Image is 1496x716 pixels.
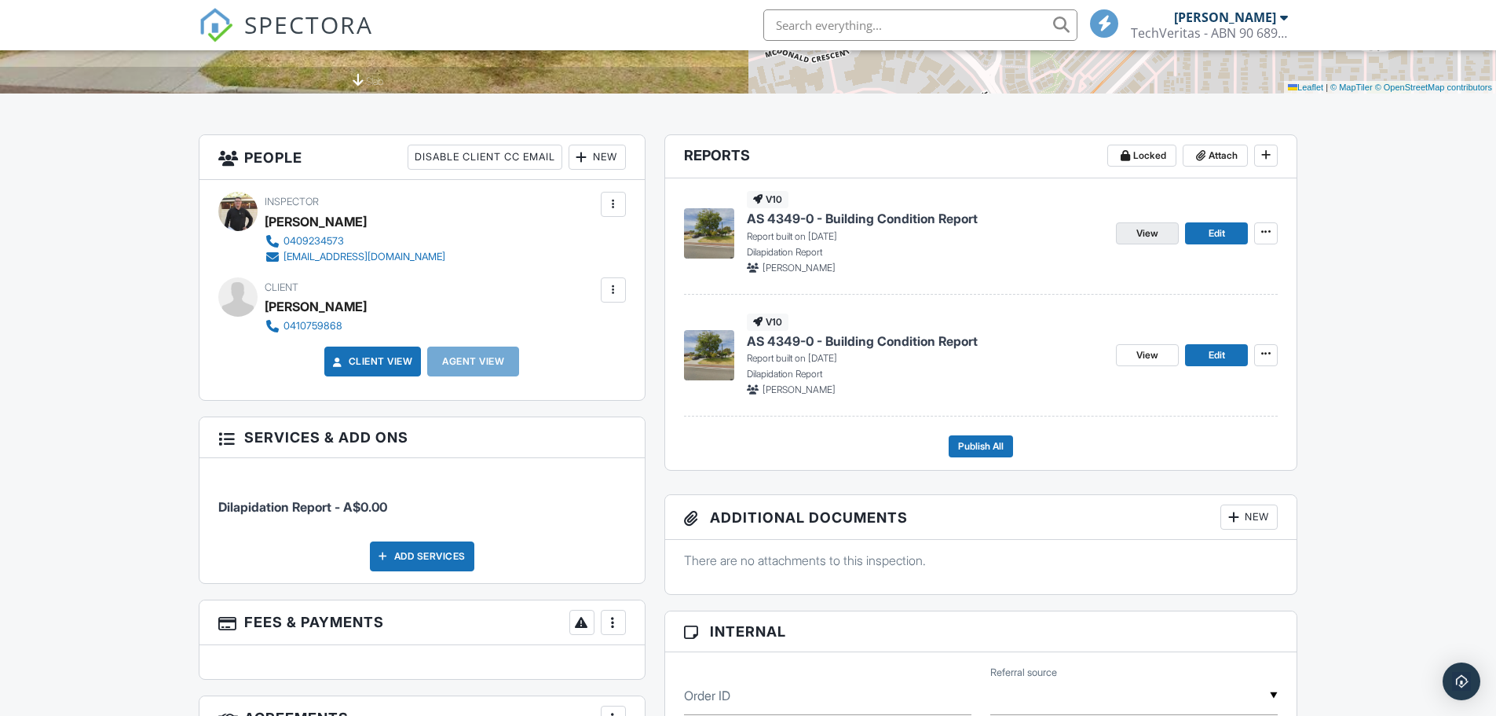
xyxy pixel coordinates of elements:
a: Client View [330,354,413,369]
div: TechVeritas - ABN 90 689 961 902 [1131,25,1288,41]
img: The Best Home Inspection Software - Spectora [199,8,233,42]
a: SPECTORA [199,21,373,54]
div: Add Services [370,542,474,571]
div: New [569,145,626,170]
span: slab [366,75,383,87]
a: © MapTiler [1330,83,1373,92]
a: 0409234573 [265,233,445,249]
h3: Internal [665,611,1297,652]
div: Open Intercom Messenger [1443,663,1480,700]
p: There are no attachments to this inspection. [684,552,1278,569]
div: [EMAIL_ADDRESS][DOMAIN_NAME] [283,251,445,263]
span: Dilapidation Report - A$0.00 [218,499,387,515]
div: 0410759868 [283,320,342,332]
h3: Additional Documents [665,495,1297,540]
div: [PERSON_NAME] [265,295,367,318]
span: Client [265,281,298,293]
span: SPECTORA [244,8,373,41]
a: © OpenStreetMap contributors [1375,83,1492,92]
a: [EMAIL_ADDRESS][DOMAIN_NAME] [265,249,445,265]
a: Leaflet [1288,83,1323,92]
input: Search everything... [763,9,1077,41]
label: Referral source [990,666,1057,680]
label: Order ID [684,687,730,704]
li: Service: Dilapidation Report [218,470,626,528]
a: 0410759868 [265,318,354,334]
div: [PERSON_NAME] [1174,9,1276,25]
h3: Fees & Payments [199,600,645,645]
div: New [1220,505,1278,530]
div: [PERSON_NAME] [265,210,367,233]
h3: Services & Add ons [199,417,645,458]
div: Disable Client CC Email [408,145,562,170]
span: Inspector [265,196,319,207]
div: 0409234573 [283,235,344,248]
span: | [1326,83,1328,92]
h3: People [199,135,645,180]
